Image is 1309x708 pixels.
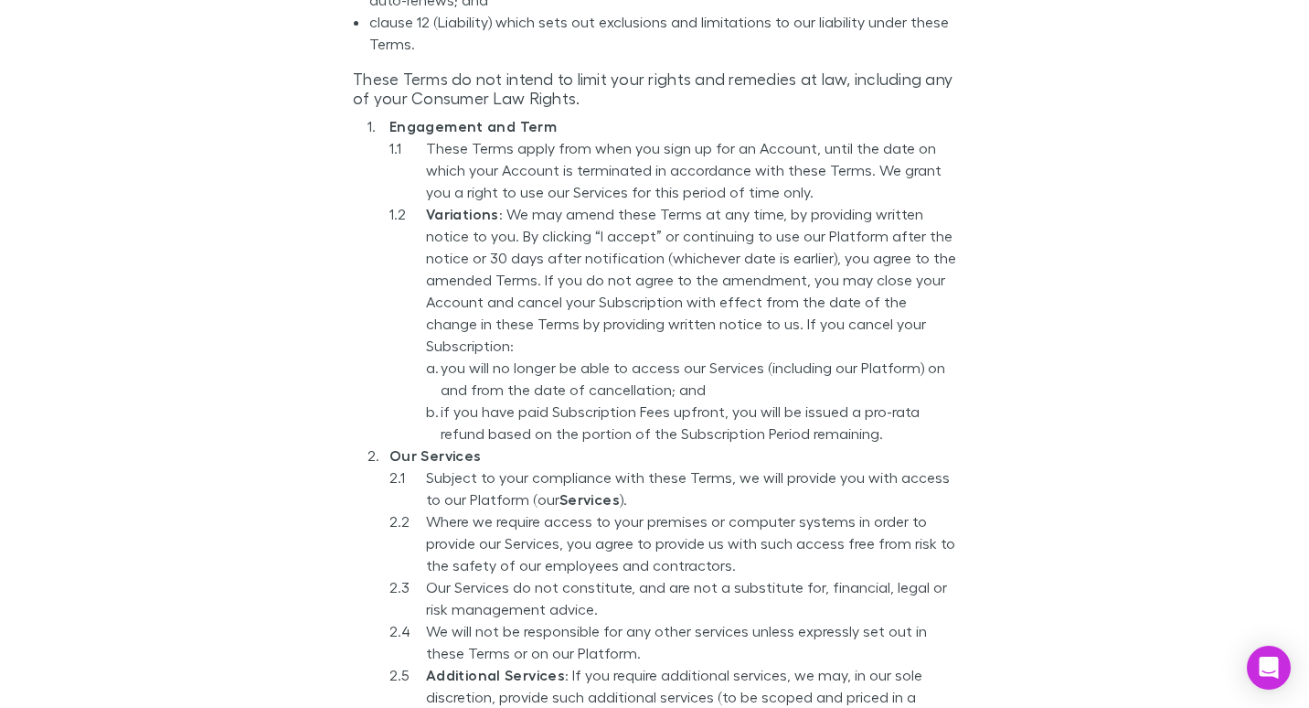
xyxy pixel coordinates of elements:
[426,205,499,223] strong: Variations
[441,401,956,445] li: if you have paid Subscription Fees upfront, you will be issued a pro-rata refund based on the por...
[369,11,956,55] li: clause 12 (Liability) which sets out exclusions and limitations to our liability under these Terms.
[389,446,481,465] strong: Our Services
[426,666,565,684] strong: Additional Services
[441,357,956,401] li: you will no longer be able to access our Services (including our Platform) on and from the date o...
[426,203,956,445] li: : We may amend these Terms at any time, by providing written notice to you. By clicking “I accept...
[426,576,956,620] li: Our Services do not constitute, and are not a substitute for, financial, legal or risk management...
[389,117,557,135] strong: Engagement and Term
[426,510,956,576] li: Where we require access to your premises or computer systems in order to provide our Services, yo...
[1247,646,1291,690] div: Open Intercom Messenger
[353,70,956,108] h3: These Terms do not intend to limit your rights and remedies at law, including any of your Consume...
[426,467,956,510] li: Subject to your compliance with these Terms, we will provide you with access to our Platform (our ).
[559,490,620,509] strong: Services
[426,137,956,203] li: These Terms apply from when you sign up for an Account, until the date on which your Account is t...
[426,620,956,664] li: We will not be responsible for any other services unless expressly set out in these Terms or on o...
